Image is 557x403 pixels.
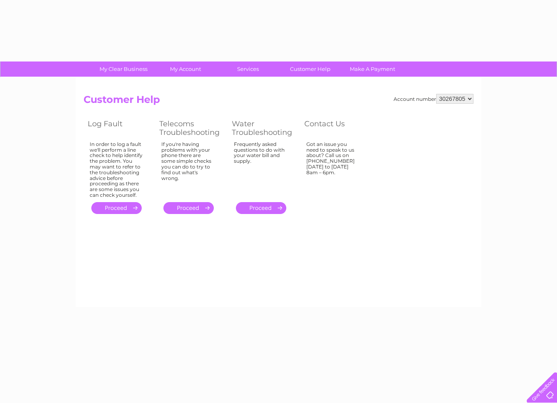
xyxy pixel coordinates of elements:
[234,141,288,195] div: Frequently asked questions to do with your water bill and supply.
[214,61,282,77] a: Services
[84,117,155,139] th: Log Fault
[339,61,406,77] a: Make A Payment
[90,61,157,77] a: My Clear Business
[236,202,286,214] a: .
[84,94,473,109] h2: Customer Help
[91,202,142,214] a: .
[276,61,344,77] a: Customer Help
[155,117,228,139] th: Telecoms Troubleshooting
[300,117,372,139] th: Contact Us
[228,117,300,139] th: Water Troubleshooting
[394,94,473,104] div: Account number
[152,61,220,77] a: My Account
[306,141,360,195] div: Got an issue you need to speak to us about? Call us on [PHONE_NUMBER] [DATE] to [DATE] 8am – 6pm.
[161,141,215,195] div: If you're having problems with your phone there are some simple checks you can do to try to find ...
[90,141,143,198] div: In order to log a fault we'll perform a line check to help identify the problem. You may want to ...
[163,202,214,214] a: .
